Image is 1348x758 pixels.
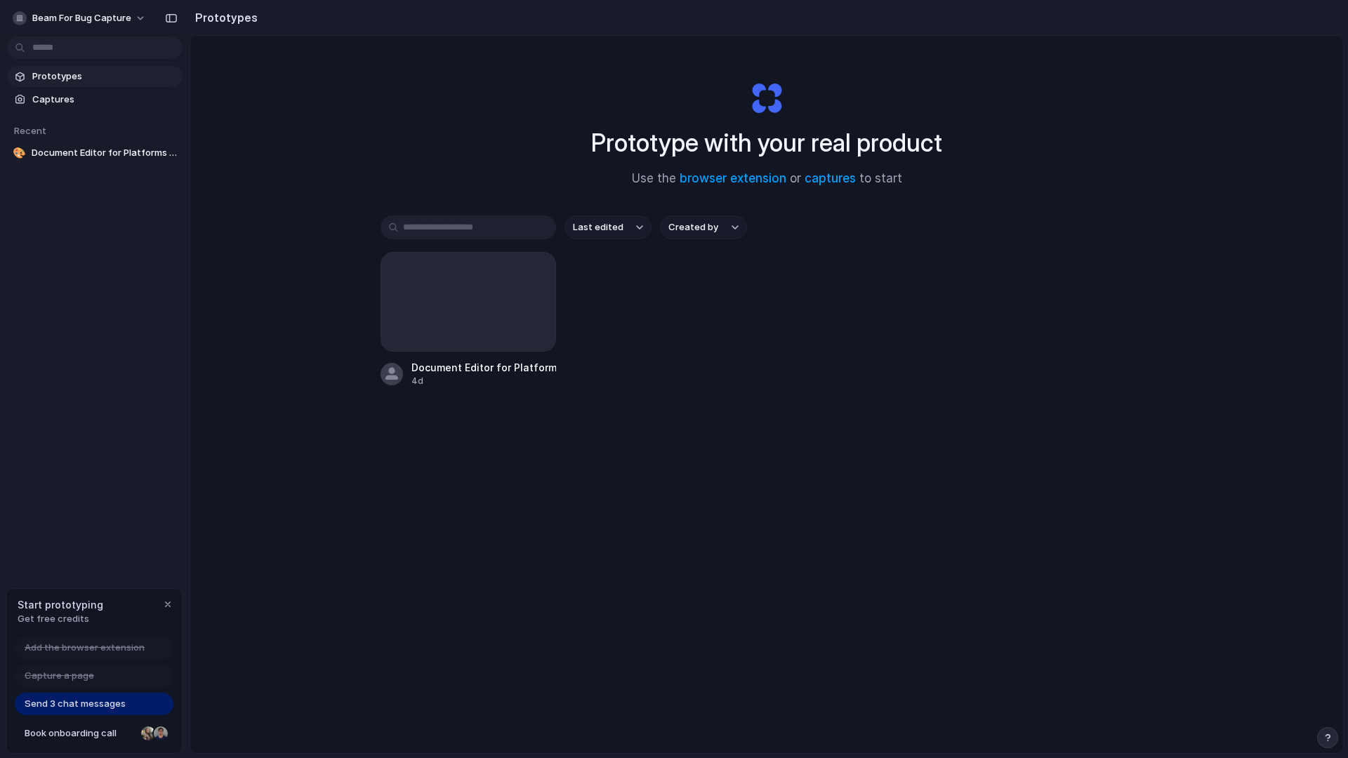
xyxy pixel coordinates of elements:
span: Captures [32,93,177,107]
button: Last edited [564,215,652,239]
a: browser extension [680,171,786,185]
button: Beam for bug capture [7,7,153,29]
div: 4d [411,375,556,387]
span: Add the browser extension [25,641,145,655]
span: Beam for bug capture [32,11,131,25]
a: Book onboarding call [15,722,173,745]
a: Document Editor for Platforms Starter Kit4d [381,252,556,387]
a: Captures [7,89,183,110]
span: Use the or to start [632,170,902,188]
span: Capture a page [25,669,94,683]
span: Recent [14,125,46,136]
span: Get free credits [18,612,103,626]
span: Send 3 chat messages [25,697,126,711]
div: Christian Iacullo [152,725,169,742]
h2: Prototypes [190,9,258,26]
div: Nicole Kubica [140,725,157,742]
button: Created by [660,215,747,239]
span: Book onboarding call [25,726,136,740]
span: Last edited [573,220,623,234]
div: Document Editor for Platforms Starter Kit [411,360,556,375]
div: 🎨 [13,146,26,160]
span: Created by [668,220,718,234]
a: 🎨Document Editor for Platforms Starter Kit [7,142,183,164]
span: Start prototyping [18,597,103,612]
span: Prototypes [32,69,177,84]
a: Prototypes [7,66,183,87]
a: captures [805,171,856,185]
h1: Prototype with your real product [591,124,942,161]
span: Document Editor for Platforms Starter Kit [32,146,177,160]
